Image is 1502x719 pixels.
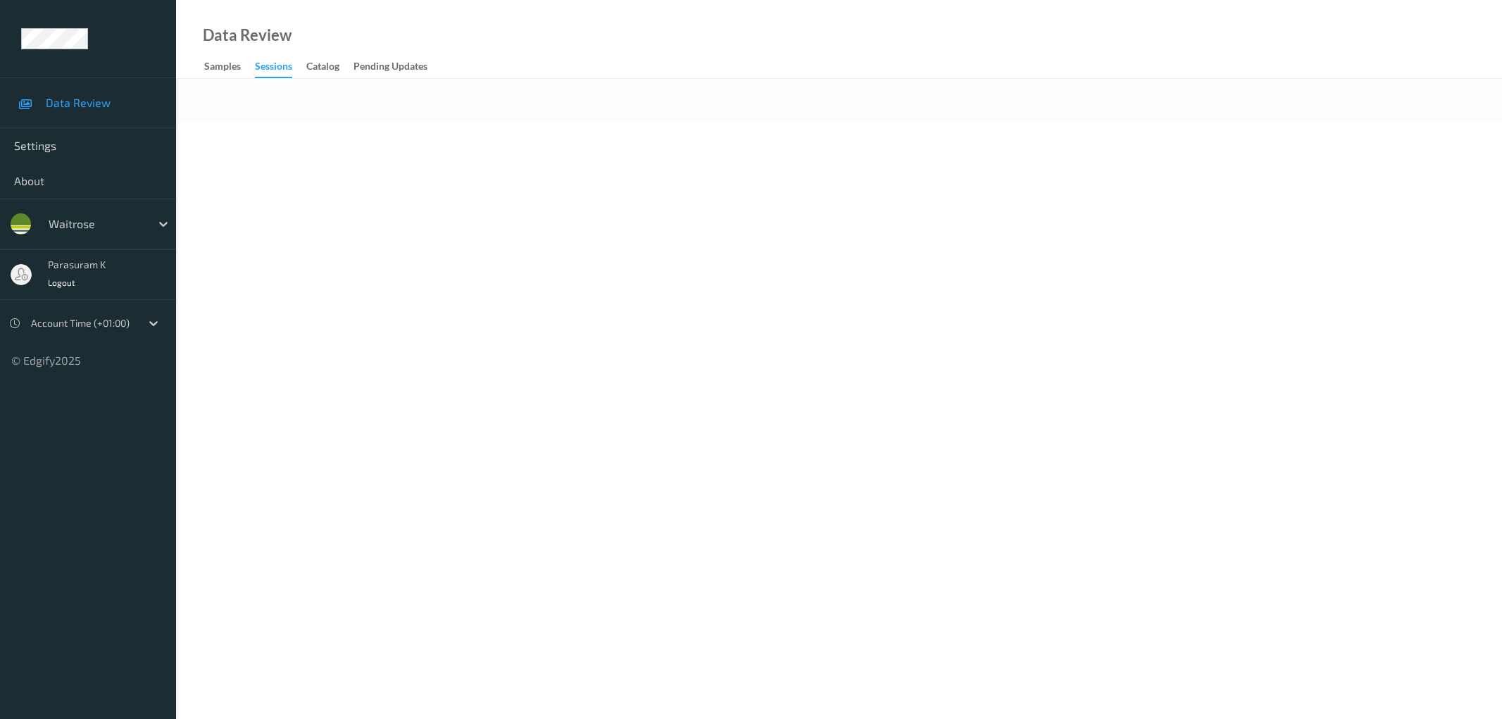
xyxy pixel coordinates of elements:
[203,28,292,42] div: Data Review
[306,59,339,77] div: Catalog
[353,57,442,77] a: Pending Updates
[204,57,255,77] a: Samples
[255,57,306,78] a: Sessions
[204,59,241,77] div: Samples
[306,57,353,77] a: Catalog
[255,59,292,78] div: Sessions
[353,59,427,77] div: Pending Updates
